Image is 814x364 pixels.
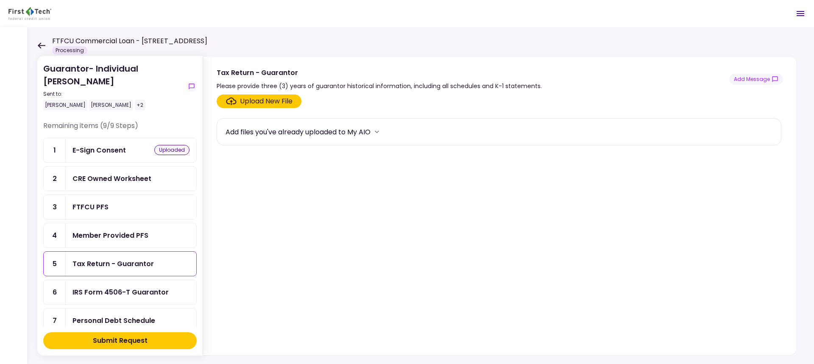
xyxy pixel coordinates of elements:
button: show-messages [187,81,197,92]
a: 5Tax Return - Guarantor [43,251,197,276]
a: 3FTFCU PFS [43,195,197,220]
a: 1E-Sign Consentuploaded [43,138,197,163]
div: 7 [44,308,66,333]
div: Member Provided PFS [72,230,148,241]
div: 4 [44,223,66,247]
div: Submit Request [93,336,148,346]
div: uploaded [154,145,190,155]
span: Click here to upload the required document [217,94,301,108]
div: Tax Return - Guarantor [72,258,154,269]
div: 1 [44,138,66,162]
div: 2 [44,167,66,191]
a: 6IRS Form 4506-T Guarantor [43,280,197,305]
div: Tax Return - GuarantorPlease provide three (3) years of guarantor historical information, includi... [203,56,797,356]
a: 2CRE Owned Worksheet [43,166,197,191]
div: Upload New File [240,96,293,106]
button: show-messages [729,74,783,85]
button: Submit Request [43,332,197,349]
div: Sent to: [43,90,183,98]
h1: FTFCU Commercial Loan - [STREET_ADDRESS] [52,36,207,46]
a: 7Personal Debt Schedule [43,308,197,333]
div: [PERSON_NAME] [89,100,133,111]
div: Processing [52,46,87,55]
div: 3 [44,195,66,219]
div: Add files you've already uploaded to My AIO [226,127,371,137]
div: Remaining items (9/9 Steps) [43,121,197,138]
div: 5 [44,252,66,276]
div: +2 [135,100,145,111]
div: CRE Owned Worksheet [72,173,151,184]
button: more [371,125,383,138]
div: Personal Debt Schedule [72,315,155,326]
div: Please provide three (3) years of guarantor historical information, including all schedules and K... [217,81,542,91]
img: Partner icon [8,7,51,20]
div: IRS Form 4506-T Guarantor [72,287,169,297]
div: Tax Return - Guarantor [217,67,542,78]
a: 4Member Provided PFS [43,223,197,248]
div: E-Sign Consent [72,145,126,156]
div: Guarantor- Individual [PERSON_NAME] [43,62,183,111]
div: 6 [44,280,66,304]
div: [PERSON_NAME] [43,100,87,111]
button: Open menu [790,3,811,24]
div: FTFCU PFS [72,202,109,212]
